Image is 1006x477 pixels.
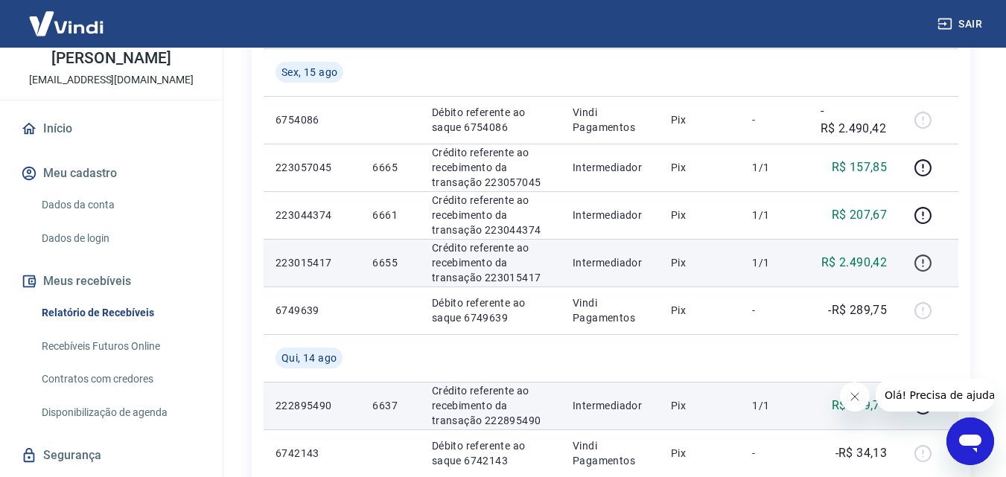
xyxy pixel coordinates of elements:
[671,446,729,461] p: Pix
[276,160,348,175] p: 223057045
[835,444,888,462] p: -R$ 34,13
[832,397,888,414] p: R$ 289,75
[372,208,407,223] p: 6661
[432,193,549,237] p: Crédito referente ao recebimento da transação 223044374
[832,159,888,176] p: R$ 157,85
[432,105,549,135] p: Débito referente ao saque 6754086
[36,298,205,328] a: Relatório de Recebíveis
[281,350,337,365] span: Qui, 14 ago
[752,303,796,318] p: -
[36,331,205,362] a: Recebíveis Futuros Online
[573,398,647,413] p: Intermediador
[18,265,205,298] button: Meus recebíveis
[276,208,348,223] p: 223044374
[573,255,647,270] p: Intermediador
[281,65,337,80] span: Sex, 15 ago
[51,51,171,66] p: [PERSON_NAME]
[276,446,348,461] p: 6742143
[671,208,729,223] p: Pix
[752,112,796,127] p: -
[573,105,647,135] p: Vindi Pagamentos
[276,112,348,127] p: 6754086
[752,255,796,270] p: 1/1
[821,254,887,272] p: R$ 2.490,42
[671,112,729,127] p: Pix
[432,240,549,285] p: Crédito referente ao recebimento da transação 223015417
[946,417,994,465] iframe: Botão para abrir a janela de mensagens
[671,303,729,318] p: Pix
[752,398,796,413] p: 1/1
[935,10,988,38] button: Sair
[432,438,549,468] p: Débito referente ao saque 6742143
[671,255,729,270] p: Pix
[276,303,348,318] p: 6749639
[821,102,888,138] p: -R$ 2.490,42
[372,398,407,413] p: 6637
[36,223,205,254] a: Dados de login
[432,145,549,190] p: Crédito referente ao recebimento da transação 223057045
[671,160,729,175] p: Pix
[573,438,647,468] p: Vindi Pagamentos
[372,255,407,270] p: 6655
[573,160,647,175] p: Intermediador
[18,112,205,145] a: Início
[18,439,205,472] a: Segurança
[876,379,994,412] iframe: Mensagem da empresa
[828,301,887,319] p: -R$ 289,75
[840,382,870,412] iframe: Fechar mensagem
[573,295,647,325] p: Vindi Pagamentos
[29,72,194,88] p: [EMAIL_ADDRESS][DOMAIN_NAME]
[752,446,796,461] p: -
[276,398,348,413] p: 222895490
[752,208,796,223] p: 1/1
[36,364,205,394] a: Contratos com credores
[752,160,796,175] p: 1/1
[832,206,888,224] p: R$ 207,67
[18,1,115,46] img: Vindi
[372,160,407,175] p: 6665
[18,157,205,190] button: Meu cadastro
[276,255,348,270] p: 223015417
[432,383,549,428] p: Crédito referente ao recebimento da transação 222895490
[36,190,205,220] a: Dados da conta
[9,10,125,22] span: Olá! Precisa de ajuda?
[671,398,729,413] p: Pix
[36,397,205,428] a: Disponibilização de agenda
[573,208,647,223] p: Intermediador
[432,295,549,325] p: Débito referente ao saque 6749639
